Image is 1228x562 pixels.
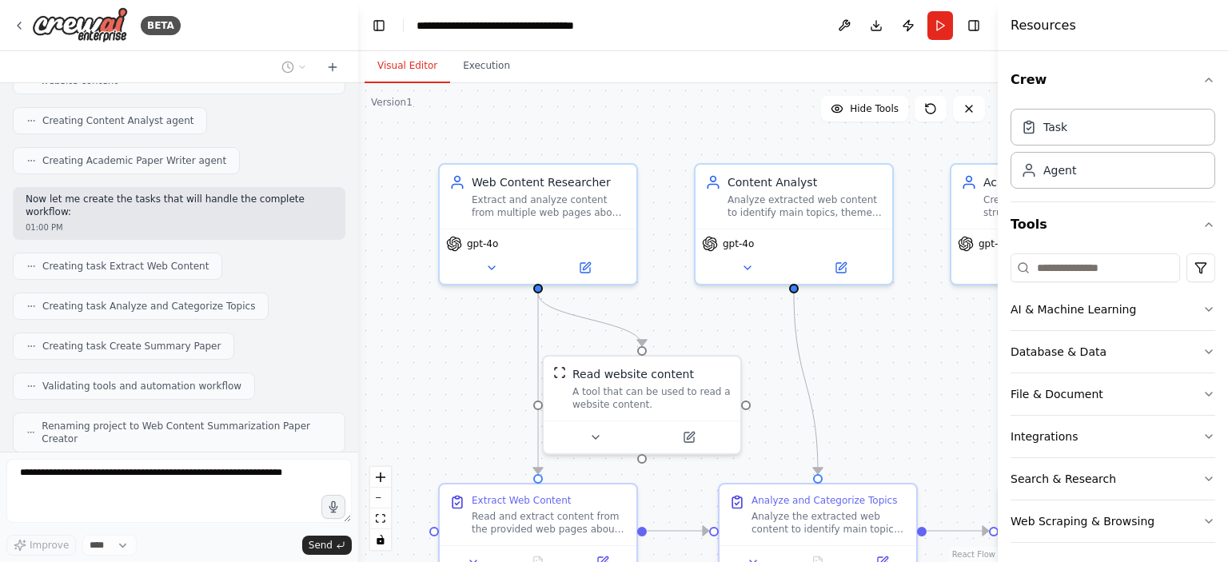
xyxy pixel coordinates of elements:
[1011,500,1215,542] button: Web Scraping & Browsing
[728,174,883,190] div: Content Analyst
[647,523,708,539] g: Edge from 27875e58-f21c-43d0-9950-5effe3a31b4a to 7c6ccb25-953a-4463-be61-ed5a5a5d7621
[1043,119,1067,135] div: Task
[370,467,391,550] div: React Flow controls
[1011,458,1215,500] button: Search & Research
[850,102,899,115] span: Hide Tools
[1011,331,1215,373] button: Database & Data
[1011,416,1215,457] button: Integrations
[572,385,731,411] div: A tool that can be used to read a website content.
[572,366,694,382] div: Read website content
[42,380,241,393] span: Validating tools and automation workflow
[723,237,754,250] span: gpt-4o
[752,510,907,536] div: Analyze the extracted web content to identify main topics, recurring themes, and key insights. Or...
[32,7,128,43] img: Logo
[979,237,1010,250] span: gpt-4o
[438,163,638,285] div: Web Content ResearcherExtract and analyze content from multiple web pages about {topic}, identify...
[42,300,255,313] span: Creating task Analyze and Categorize Topics
[728,193,883,219] div: Analyze extracted web content to identify main topics, themes, and key insights, organizing infor...
[365,50,450,83] button: Visual Editor
[370,508,391,529] button: fit view
[302,536,352,555] button: Send
[26,221,333,233] div: 01:00 PM
[42,260,209,273] span: Creating task Extract Web Content
[540,258,630,277] button: Open in side panel
[1011,102,1215,201] div: Crew
[927,523,988,539] g: Edge from 7c6ccb25-953a-4463-be61-ed5a5a5d7621 to 661afea6-8e23-4251-b512-1c54e6c27d0b
[963,14,985,37] button: Hide right sidebar
[1043,162,1076,178] div: Agent
[320,58,345,77] button: Start a new chat
[370,529,391,550] button: toggle interactivity
[417,18,596,34] nav: breadcrumb
[467,237,498,250] span: gpt-4o
[821,96,908,122] button: Hide Tools
[752,494,897,507] div: Analyze and Categorize Topics
[694,163,894,285] div: Content AnalystAnalyze extracted web content to identify main topics, themes, and key insights, o...
[983,193,1138,219] div: Create a comprehensive, well-structured academic paper that summarizes the main topics and findin...
[983,174,1138,190] div: Academic Paper Writer
[472,174,627,190] div: Web Content Researcher
[472,193,627,219] div: Extract and analyze content from multiple web pages about {topic}, identifying key themes, main t...
[1011,247,1215,556] div: Tools
[795,258,886,277] button: Open in side panel
[644,428,734,447] button: Open in side panel
[6,535,76,556] button: Improve
[370,488,391,508] button: zoom out
[275,58,313,77] button: Switch to previous chat
[950,163,1150,285] div: Academic Paper WriterCreate a comprehensive, well-structured academic paper that summarizes the m...
[1011,373,1215,415] button: File & Document
[42,114,193,127] span: Creating Content Analyst agent
[371,96,413,109] div: Version 1
[1011,202,1215,247] button: Tools
[370,467,391,488] button: zoom in
[1011,58,1215,102] button: Crew
[450,50,523,83] button: Execution
[530,293,650,345] g: Edge from 2fcc0e73-f00d-4c46-a5a0-35f78fa2f141 to e61a5167-ee85-41a2-8706-3af71fbe8ade
[472,494,572,507] div: Extract Web Content
[141,16,181,35] div: BETA
[952,550,995,559] a: React Flow attribution
[42,420,332,445] span: Renaming project to Web Content Summarization Paper Creator
[1011,289,1215,330] button: AI & Machine Learning
[786,293,826,473] g: Edge from 45843eff-6f4a-475b-9eff-52d87d8e71ec to 7c6ccb25-953a-4463-be61-ed5a5a5d7621
[1011,16,1076,35] h4: Resources
[530,293,546,473] g: Edge from 2fcc0e73-f00d-4c46-a5a0-35f78fa2f141 to 27875e58-f21c-43d0-9950-5effe3a31b4a
[42,154,226,167] span: Creating Academic Paper Writer agent
[30,539,69,552] span: Improve
[26,193,333,218] p: Now let me create the tasks that will handle the complete workflow:
[321,495,345,519] button: Click to speak your automation idea
[553,366,566,379] img: ScrapeWebsiteTool
[368,14,390,37] button: Hide left sidebar
[542,355,742,455] div: ScrapeWebsiteToolRead website contentA tool that can be used to read a website content.
[42,340,221,353] span: Creating task Create Summary Paper
[309,539,333,552] span: Send
[472,510,627,536] div: Read and extract content from the provided web pages about {topic}. Focus on gathering comprehens...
